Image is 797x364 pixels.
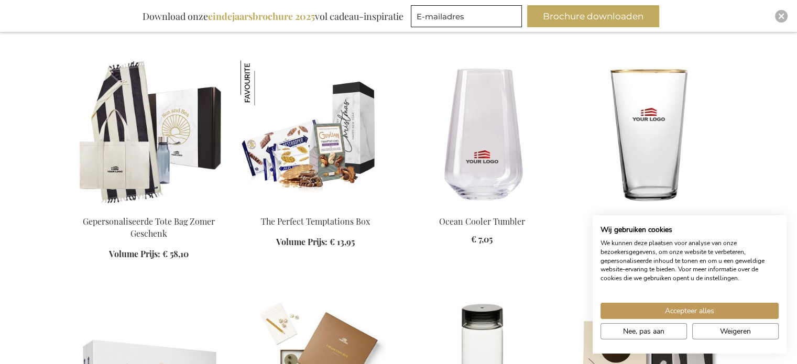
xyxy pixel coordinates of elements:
a: The Perfect Temptations Box [261,216,370,227]
span: Accepteer alles [665,305,714,316]
button: Accepteer alle cookies [601,303,779,319]
button: Pas cookie voorkeuren aan [601,323,687,339]
button: Brochure downloaden [527,5,659,27]
img: Personalised Summer Bag Gift [74,60,224,207]
div: Download onze vol cadeau-inspiratie [138,5,408,27]
a: The Perfect Temptations Box The Perfect Temptations Box [241,203,390,213]
a: Boerke With Gold Rrim [574,203,724,213]
a: Ocean Cooler Tumbler [439,216,525,227]
span: € 7,05 [471,234,493,245]
a: Ocean Cooler Tumbler [407,203,557,213]
a: Volume Prijs: € 13,95 [276,236,355,248]
h2: Wij gebruiken cookies [601,225,779,235]
div: Close [775,10,788,23]
input: E-mailadres [411,5,522,27]
img: The Perfect Temptations Box [241,60,390,207]
button: Alle cookies weigeren [692,323,779,339]
b: eindejaarsbrochure 2025 [208,10,315,23]
span: Volume Prijs: [109,248,160,259]
a: Volume Prijs: € 58,10 [109,248,189,260]
span: € 58,10 [162,248,189,259]
img: The Perfect Temptations Box [241,60,286,105]
span: € 13,95 [330,236,355,247]
span: Volume Prijs: [276,236,327,247]
form: marketing offers and promotions [411,5,525,30]
img: Close [778,13,784,19]
img: Ocean Cooler Tumbler [407,60,557,207]
span: Weigeren [720,326,751,337]
img: Boerke With Gold Rrim [574,60,724,207]
p: We kunnen deze plaatsen voor analyse van onze bezoekersgegevens, om onze website te verbeteren, g... [601,239,779,283]
a: Personalised Summer Bag Gift [74,203,224,213]
a: Gepersonaliseerde Tote Bag Zomer Geschenk [83,216,215,239]
span: Nee, pas aan [623,326,664,337]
